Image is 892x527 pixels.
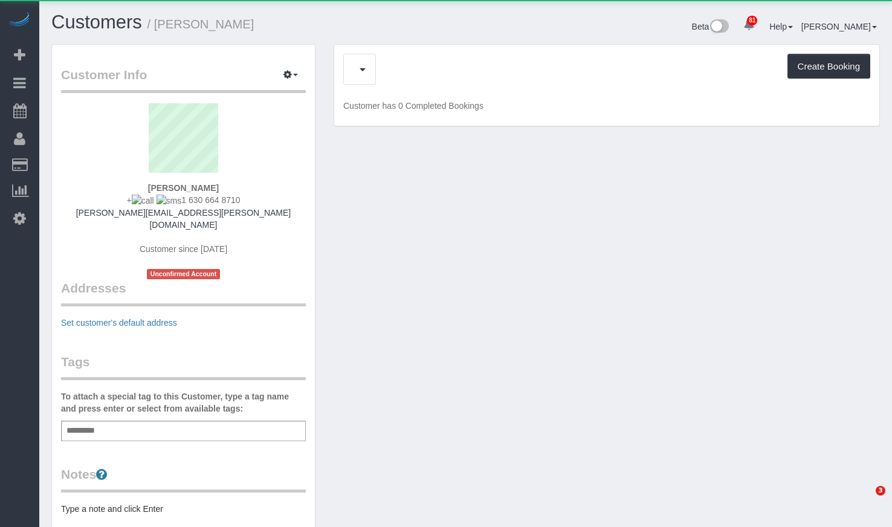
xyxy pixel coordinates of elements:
a: 81 [737,12,761,39]
strong: [PERSON_NAME] [148,183,219,193]
img: Automaid Logo [7,12,31,29]
label: To attach a special tag to this Customer, type a tag name and press enter or select from availabl... [61,390,306,415]
legend: Customer Info [61,66,306,93]
a: Customers [51,11,142,33]
legend: Tags [61,353,306,380]
a: Help [769,22,793,31]
span: + 1 630 664 8710 [126,195,240,205]
iframe: Intercom live chat [851,486,880,515]
img: New interface [709,19,729,35]
small: / [PERSON_NAME] [147,18,254,31]
pre: Type a note and click Enter [61,503,306,515]
span: Customer since [DATE] [140,244,227,254]
legend: Notes [61,465,306,493]
button: Create Booking [787,54,870,79]
img: call [132,195,154,207]
a: [PERSON_NAME] [801,22,877,31]
a: Set customer's default address [61,318,177,328]
span: 3 [876,486,885,496]
span: Unconfirmed Account [147,269,221,279]
span: 81 [747,16,757,25]
p: Customer has 0 Completed Bookings [343,100,870,112]
a: [PERSON_NAME][EMAIL_ADDRESS][PERSON_NAME][DOMAIN_NAME] [76,208,291,230]
a: Beta [692,22,729,31]
img: sms [157,195,182,207]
